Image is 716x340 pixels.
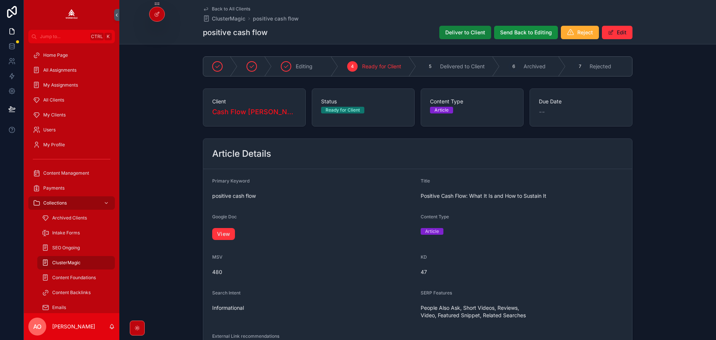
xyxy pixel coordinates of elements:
[212,333,279,339] span: External Link recommendations
[28,196,115,210] a: Collections
[52,245,80,251] span: SEO Ongoing
[212,228,235,240] a: View
[52,230,80,236] span: Intake Forms
[577,29,593,36] span: Reject
[28,108,115,122] a: My Clients
[43,112,66,118] span: My Clients
[212,15,245,22] span: ClusterMagic
[561,26,599,39] button: Reject
[212,107,296,117] a: Cash Flow [PERSON_NAME]
[28,63,115,77] a: All Assignments
[430,98,514,105] span: Content Type
[212,254,223,260] span: MSV
[421,192,623,200] span: Positive Cash Flow: What It Is and How to Sustain It
[203,27,268,38] h1: positive cash flow
[212,304,415,312] span: Informational
[28,181,115,195] a: Payments
[425,228,439,235] div: Article
[43,127,56,133] span: Users
[212,148,271,160] h2: Article Details
[445,29,485,36] span: Deliver to Client
[43,82,78,88] span: My Assignments
[494,26,558,39] button: Send Back to Editing
[212,290,241,296] span: Search Intent
[296,63,313,70] span: Editing
[43,52,68,58] span: Home Page
[52,260,81,266] span: ClusterMagic
[37,301,115,314] a: Emails
[602,26,632,39] button: Edit
[321,98,405,105] span: Status
[24,43,119,313] div: scrollable content
[43,142,65,148] span: My Profile
[40,34,87,40] span: Jump to...
[512,63,515,69] span: 6
[212,98,296,105] span: Client
[52,275,96,281] span: Content Foundations
[212,268,415,276] span: 480
[28,30,115,43] button: Jump to...CtrlK
[253,15,299,22] a: positive cash flow
[43,67,76,73] span: All Assignments
[28,93,115,107] a: All Clients
[351,63,354,69] span: 4
[37,271,115,284] a: Content Foundations
[421,214,449,219] span: Content Type
[28,138,115,152] a: My Profile
[43,97,64,103] span: All Clients
[421,178,430,184] span: Title
[434,107,449,113] div: Article
[429,63,431,69] span: 5
[43,170,89,176] span: Content Management
[90,33,104,40] span: Ctrl
[203,15,245,22] a: ClusterMagic
[52,323,95,330] p: [PERSON_NAME]
[212,192,415,200] span: positive cash flow
[500,29,552,36] span: Send Back to Editing
[37,256,115,269] a: ClusterMagic
[212,178,249,184] span: Primary Keyword
[28,49,115,62] a: Home Page
[362,63,401,70] span: Ready for Client
[66,9,78,21] img: App logo
[37,286,115,299] a: Content Backlinks
[43,200,67,206] span: Collections
[203,6,250,12] a: Back to All Clients
[212,214,237,219] span: Google Doc
[539,98,623,105] span: Due Date
[421,254,427,260] span: KD
[33,322,41,331] span: AO
[579,63,581,69] span: 7
[590,63,611,70] span: Rejected
[421,268,623,276] span: 47
[52,215,87,221] span: Archived Clients
[105,34,111,40] span: K
[326,107,360,113] div: Ready for Client
[421,304,623,319] span: People Also Ask, Short Videos, Reviews, Video, Featured Snippet, Related Searches
[37,226,115,240] a: Intake Forms
[37,241,115,255] a: SEO Ongoing
[440,63,485,70] span: Delivered to Client
[52,305,66,311] span: Emails
[37,211,115,225] a: Archived Clients
[421,290,452,296] span: SERP Features
[539,107,545,117] span: --
[212,6,250,12] span: Back to All Clients
[28,166,115,180] a: Content Management
[28,123,115,137] a: Users
[43,185,65,191] span: Payments
[28,78,115,92] a: My Assignments
[524,63,546,70] span: Archived
[439,26,491,39] button: Deliver to Client
[52,290,91,296] span: Content Backlinks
